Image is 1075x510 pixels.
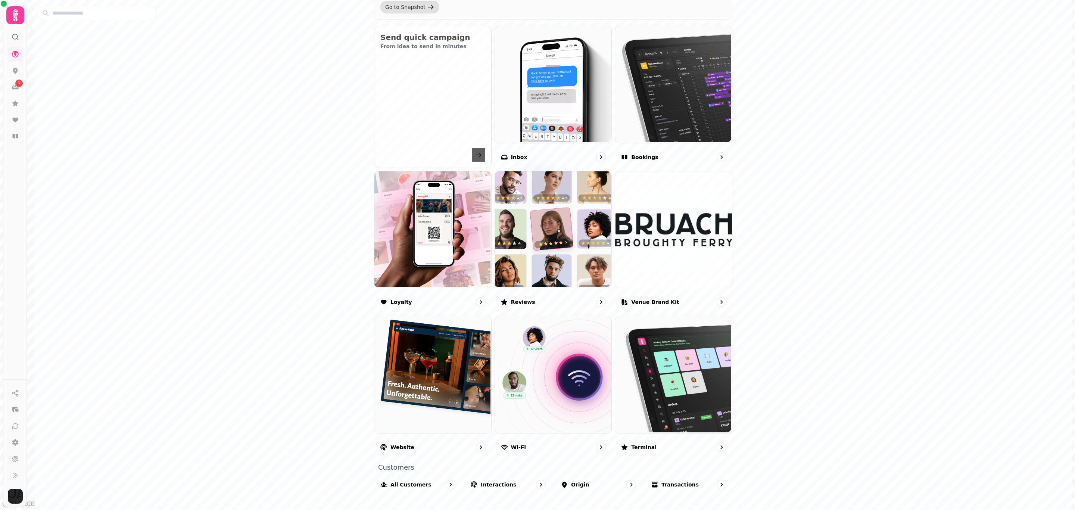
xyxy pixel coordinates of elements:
p: All customers [390,481,431,488]
a: Go to Snapshot [380,1,439,13]
p: Venue brand kit [631,298,679,306]
img: Loyalty [374,171,490,287]
svg: go to [597,153,605,161]
p: Website [390,444,414,451]
svg: go to [718,481,725,488]
p: Loyalty [390,298,412,306]
img: Inbox [494,25,611,142]
p: Terminal [631,444,657,451]
a: Venue brand kit [615,171,732,313]
svg: go to [718,153,725,161]
p: Customers [378,464,730,471]
svg: go to [718,444,725,451]
p: Inbox [511,153,527,161]
a: Mapbox logo [2,499,35,508]
svg: go to [477,298,484,306]
svg: go to [597,444,605,451]
h2: Send quick campaign [380,32,485,43]
svg: go to [718,298,725,306]
img: Wi-Fi [494,315,611,432]
svg: go to [477,444,484,451]
img: aHR0cHM6Ly9maWxlcy5zdGFtcGVkZS5haS9lYTc1MWYxMC0yNmZhLTExZWUtOGNmNi0wYTU4YTlmZWFjMDIvbWVkaWEvMTY0M... [615,171,732,288]
button: Send quick campaignFrom idea to send in minutes [374,26,492,168]
p: Reviews [511,298,535,306]
svg: go to [537,481,545,488]
a: TerminalTerminal [615,316,732,458]
a: Interactions [464,474,552,495]
p: Transactions [661,481,699,488]
a: InboxInbox [495,26,612,168]
a: Wi-FiWi-Fi [495,316,612,458]
p: Interactions [481,481,516,488]
a: Origin [555,474,642,495]
button: User avatar [6,489,24,504]
a: 1 [8,80,23,94]
a: LoyaltyLoyalty [374,171,492,313]
a: WebsiteWebsite [374,316,492,458]
div: Go to Snapshot [385,3,426,11]
img: Bookings [614,25,731,142]
svg: go to [597,298,605,306]
p: Bookings [631,153,658,161]
img: Website [374,315,490,432]
svg: go to [627,481,635,488]
img: Terminal [614,315,731,432]
span: 1 [18,81,20,86]
svg: go to [447,481,454,488]
a: ReviewsReviews [495,171,612,313]
a: BookingsBookings [615,26,732,168]
p: From idea to send in minutes [380,43,485,50]
img: User avatar [8,489,23,504]
a: All customers [374,474,461,495]
a: Transactions [645,474,732,495]
p: Origin [571,481,589,488]
img: Reviews [494,171,611,287]
p: Wi-Fi [511,444,526,451]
